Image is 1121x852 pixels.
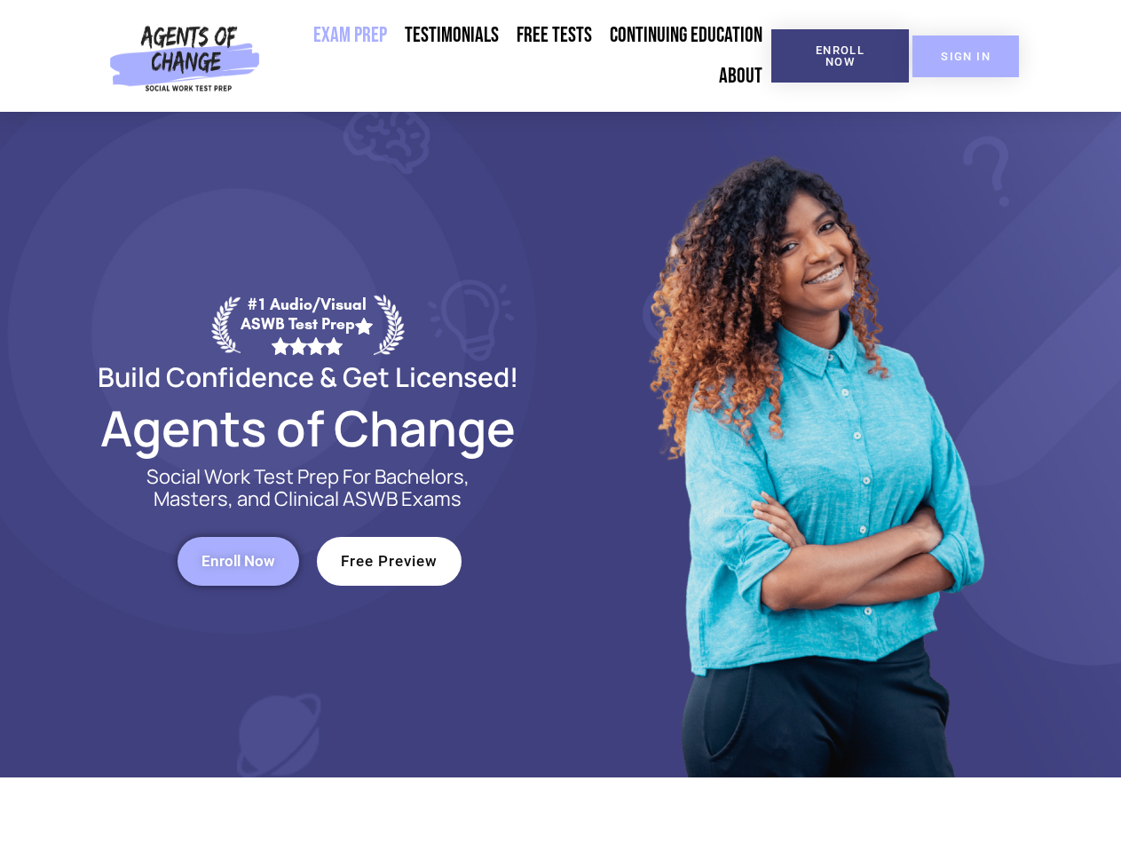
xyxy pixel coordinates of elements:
[126,466,490,510] p: Social Work Test Prep For Bachelors, Masters, and Clinical ASWB Exams
[241,295,374,354] div: #1 Audio/Visual ASWB Test Prep
[201,554,275,569] span: Enroll Now
[267,15,771,97] nav: Menu
[710,56,771,97] a: About
[800,44,880,67] span: Enroll Now
[341,554,438,569] span: Free Preview
[178,537,299,586] a: Enroll Now
[941,51,991,62] span: SIGN IN
[601,15,771,56] a: Continuing Education
[304,15,396,56] a: Exam Prep
[55,407,561,448] h2: Agents of Change
[912,35,1019,77] a: SIGN IN
[55,364,561,390] h2: Build Confidence & Get Licensed!
[317,537,462,586] a: Free Preview
[396,15,508,56] a: Testimonials
[508,15,601,56] a: Free Tests
[636,112,991,777] img: Website Image 1 (1)
[771,29,909,83] a: Enroll Now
